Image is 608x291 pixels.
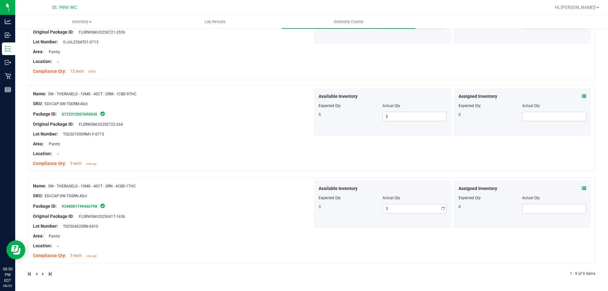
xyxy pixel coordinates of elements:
p: 08:50 PM EDT [3,266,12,283]
span: [DATE] [88,70,95,73]
a: Inventory [15,15,149,28]
a: Lab Results [149,15,282,28]
span: FLSRWGM-20250722-264 [76,122,123,127]
span: Pantry [46,142,60,146]
div: Actual Qty [522,195,586,201]
span: SW - THERAGELS - 10MG - 40CT - DRM - 1CBD-9THC [48,92,136,96]
div: Expected Qty [459,103,522,109]
span: Name: [33,91,46,96]
inline-svg: Inbound [5,32,11,38]
span: a day ago [86,162,97,165]
span: Actual Qty [383,104,400,108]
span: Move to first page [28,272,32,276]
p: 08/23 [3,283,12,288]
span: EDI-CAP-SW-TGDRM.40ct [45,102,88,106]
a: Inventory Counts [282,15,415,28]
span: Name: [33,183,46,188]
span: Expected Qty [319,196,341,200]
span: 5 [319,112,321,117]
span: Inventory [16,19,148,25]
span: a day ago [86,255,97,257]
span: Hi, [PERSON_NAME]! [555,5,596,10]
span: -- [54,60,59,64]
span: Lot Number: [33,131,58,136]
inline-svg: Retail [5,73,11,79]
span: 3 [319,205,321,209]
span: Original Package ID: [33,122,74,127]
span: SKU: [33,193,43,198]
input: 3 [383,204,446,213]
inline-svg: Analytics [5,18,11,25]
span: Actual Qty [383,196,400,200]
span: SKU: [33,101,43,106]
div: Actual Qty [522,103,586,109]
inline-svg: Inventory [5,46,11,52]
span: Assigned Inventory [459,93,497,100]
span: 5 each [70,161,82,166]
span: Package ID: [33,111,57,117]
span: SW - THERAGELS - 10MG - 40CT - SRN - 4CBD-1THC [48,184,136,188]
a: 9348081749466798 [62,204,97,209]
span: FLSRWGM-20250417-1656 [76,214,125,219]
span: EDI-CAP-SW-TGSRN.40ct [45,194,87,198]
span: Location: [33,243,52,248]
span: Available Inventory [319,185,358,192]
input: 5 [383,112,446,121]
span: 12 each [70,69,84,73]
span: Pantry [46,234,60,238]
span: Compliance Qty: [33,161,66,166]
span: Original Package ID: [33,29,74,35]
inline-svg: Reports [5,86,11,93]
span: FLSRWGM-20250721-3559 [76,30,125,35]
span: Move to last page [49,272,52,276]
div: Expected Qty [459,195,522,201]
span: Lot Number: [33,39,58,44]
span: Location: [33,151,52,156]
span: O-JUL25SAT01-0715 [60,40,98,44]
span: -- [54,244,59,248]
iframe: Resource center [6,240,25,259]
span: Inventory Counts [325,19,372,25]
span: Compliance Qty: [33,253,66,258]
span: Next [42,272,45,276]
span: Area: [33,141,44,146]
span: In Sync [100,203,105,209]
span: Assigned Inventory [459,185,497,192]
span: St. Pete WC [52,5,77,10]
div: 0 [459,204,522,210]
span: TG250402SRN-0410 [60,224,98,229]
a: 0733312007690545 [62,112,97,117]
inline-svg: Outbound [5,59,11,66]
span: Original Package ID: [33,214,74,219]
span: Area: [33,233,44,238]
span: Pantry [46,50,60,54]
span: 3 each [70,253,82,258]
span: Compliance Qty: [33,69,66,74]
span: TG250709DRM1-F-0715 [60,132,104,136]
span: In Sync [100,111,105,117]
span: -- [54,152,59,156]
span: Package ID: [33,204,57,209]
span: 1 - 9 of 9 items [570,271,595,276]
span: Lab Results [196,19,234,25]
span: Location: [33,59,52,64]
span: Lot Number: [33,224,58,229]
div: 0 [459,112,522,117]
span: Available Inventory [319,93,358,100]
span: Expected Qty [319,104,341,108]
span: Previous [35,272,38,276]
span: Area: [33,49,44,54]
